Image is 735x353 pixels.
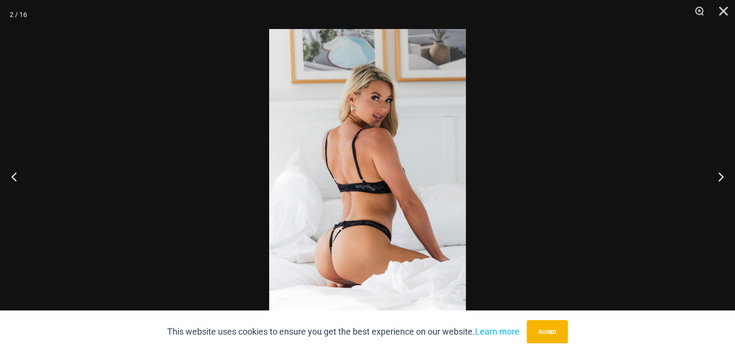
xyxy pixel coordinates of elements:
img: Nights Fall Silver Leopard 1036 Bra 6046 Thong 11 [269,29,466,324]
button: Accept [527,320,568,343]
div: 2 / 16 [10,7,27,22]
a: Learn more [475,326,519,337]
p: This website uses cookies to ensure you get the best experience on our website. [167,324,519,339]
button: Next [699,152,735,201]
